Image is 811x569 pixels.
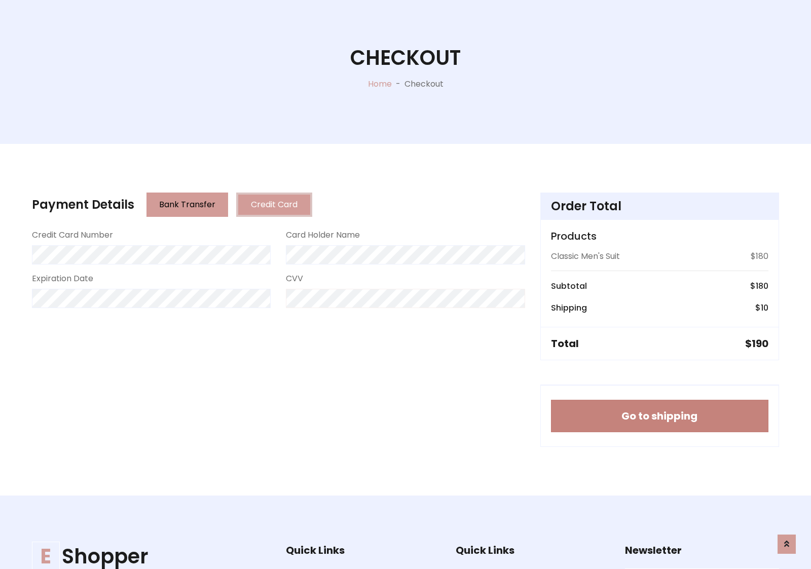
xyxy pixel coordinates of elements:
[32,273,93,285] label: Expiration Date
[350,46,461,70] h1: Checkout
[551,281,587,291] h6: Subtotal
[551,303,587,313] h6: Shipping
[146,193,228,217] button: Bank Transfer
[551,199,768,214] h4: Order Total
[750,281,768,291] h6: $
[286,544,440,556] h5: Quick Links
[236,193,312,217] button: Credit Card
[32,544,254,568] a: EShopper
[551,337,579,350] h5: Total
[32,544,254,568] h1: Shopper
[392,78,404,90] p: -
[551,250,620,262] p: Classic Men's Suit
[286,229,360,241] label: Card Holder Name
[745,337,768,350] h5: $
[625,544,779,556] h5: Newsletter
[32,198,134,212] h4: Payment Details
[404,78,444,90] p: Checkout
[755,303,768,313] h6: $
[761,302,768,314] span: 10
[551,230,768,242] h5: Products
[756,280,768,292] span: 180
[752,336,768,351] span: 190
[32,229,113,241] label: Credit Card Number
[751,250,768,262] p: $180
[286,273,303,285] label: CVV
[456,544,610,556] h5: Quick Links
[368,78,392,90] a: Home
[551,400,768,432] button: Go to shipping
